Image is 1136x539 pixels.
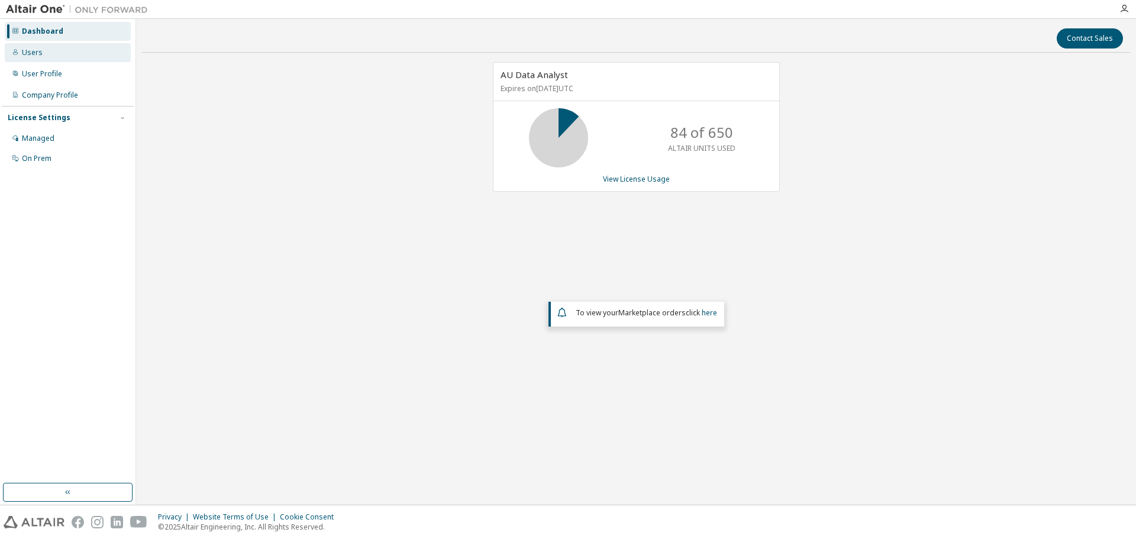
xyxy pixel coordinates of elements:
[22,27,63,36] div: Dashboard
[8,113,70,122] div: License Settings
[158,522,341,532] p: © 2025 Altair Engineering, Inc. All Rights Reserved.
[22,91,78,100] div: Company Profile
[111,516,123,528] img: linkedin.svg
[1057,28,1123,49] button: Contact Sales
[158,512,193,522] div: Privacy
[22,48,43,57] div: Users
[501,69,568,80] span: AU Data Analyst
[193,512,280,522] div: Website Terms of Use
[618,308,686,318] em: Marketplace orders
[22,134,54,143] div: Managed
[501,83,769,93] p: Expires on [DATE] UTC
[576,308,717,318] span: To view your click
[91,516,104,528] img: instagram.svg
[668,143,735,153] p: ALTAIR UNITS USED
[22,154,51,163] div: On Prem
[130,516,147,528] img: youtube.svg
[22,69,62,79] div: User Profile
[702,308,717,318] a: here
[670,122,733,143] p: 84 of 650
[72,516,84,528] img: facebook.svg
[603,174,670,184] a: View License Usage
[4,516,64,528] img: altair_logo.svg
[6,4,154,15] img: Altair One
[280,512,341,522] div: Cookie Consent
